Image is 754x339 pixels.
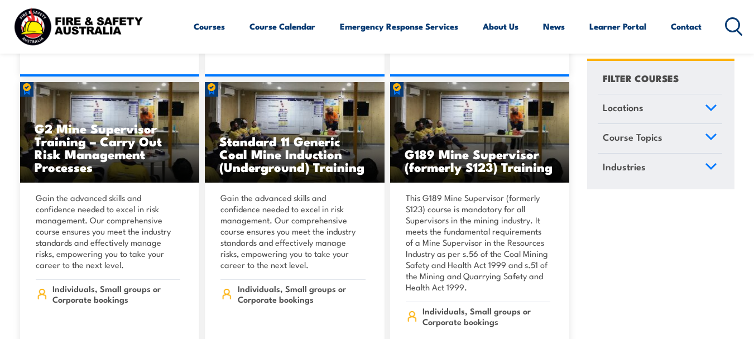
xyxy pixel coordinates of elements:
[422,305,550,327] span: Individuals, Small groups or Corporate bookings
[205,82,385,183] img: Standard 11 Generic Coal Mine Induction (Surface) TRAINING (1)
[238,283,366,304] span: Individuals, Small groups or Corporate bookings
[20,82,200,183] img: Standard 11 Generic Coal Mine Induction (Surface) TRAINING (1)
[483,13,518,40] a: About Us
[603,159,646,174] span: Industries
[671,13,702,40] a: Contact
[598,153,722,182] a: Industries
[219,135,370,173] h3: Standard 11 Generic Coal Mine Induction (Underground) Training
[543,13,565,40] a: News
[340,13,458,40] a: Emergency Response Services
[36,192,181,270] p: Gain the advanced skills and confidence needed to excel in risk management. Our comprehensive cou...
[603,130,662,145] span: Course Topics
[406,192,551,293] p: This G189 Mine Supervisor (formerly S123) course is mandatory for all Supervisors in the mining i...
[589,13,646,40] a: Learner Portal
[405,147,555,173] h3: G189 Mine Supervisor (formerly S123) Training
[20,82,200,183] a: G2 Mine Supervisor Training – Carry Out Risk Management Processes
[205,82,385,183] a: Standard 11 Generic Coal Mine Induction (Underground) Training
[35,122,185,173] h3: G2 Mine Supervisor Training – Carry Out Risk Management Processes
[598,94,722,123] a: Locations
[390,82,570,183] img: Standard 11 Generic Coal Mine Induction (Surface) TRAINING (1)
[390,82,570,183] a: G189 Mine Supervisor (formerly S123) Training
[52,283,180,304] span: Individuals, Small groups or Corporate bookings
[603,70,679,85] h4: FILTER COURSES
[220,192,366,270] p: Gain the advanced skills and confidence needed to excel in risk management. Our comprehensive cou...
[249,13,315,40] a: Course Calendar
[194,13,225,40] a: Courses
[598,124,722,153] a: Course Topics
[603,100,643,115] span: Locations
